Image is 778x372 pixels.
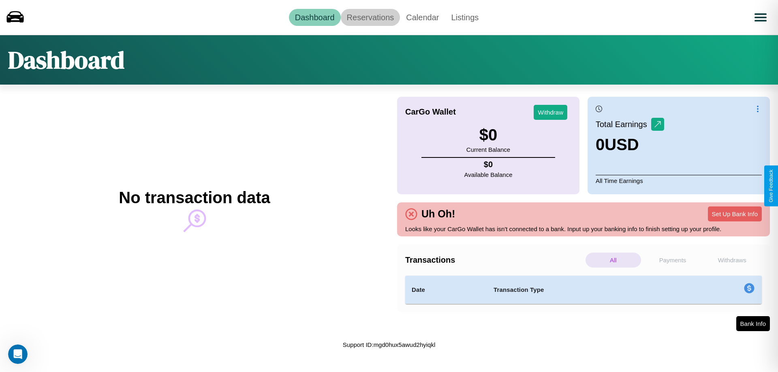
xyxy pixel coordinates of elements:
p: Total Earnings [596,117,651,132]
iframe: Intercom live chat [8,344,28,364]
button: Set Up Bank Info [708,206,762,221]
h4: Date [412,285,481,295]
p: Withdraws [704,253,760,268]
a: Listings [445,9,485,26]
p: Looks like your CarGo Wallet has isn't connected to a bank. Input up your banking info to finish ... [405,223,762,234]
p: Support ID: mgd0hux5awud2hyiqkl [343,339,435,350]
p: Available Balance [464,169,513,180]
div: Give Feedback [768,170,774,202]
h3: 0 USD [596,136,664,154]
h1: Dashboard [8,43,124,77]
table: simple table [405,276,762,304]
a: Reservations [341,9,400,26]
p: All [586,253,641,268]
h4: CarGo Wallet [405,107,456,117]
h4: Transactions [405,255,583,265]
h3: $ 0 [466,126,510,144]
button: Open menu [749,6,772,29]
h4: $ 0 [464,160,513,169]
a: Calendar [400,9,445,26]
p: Current Balance [466,144,510,155]
h4: Transaction Type [494,285,678,295]
p: All Time Earnings [596,175,762,186]
button: Bank Info [736,316,770,331]
button: Withdraw [534,105,567,120]
p: Payments [645,253,701,268]
h4: Uh Oh! [417,208,459,220]
a: Dashboard [289,9,341,26]
h2: No transaction data [119,189,270,207]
